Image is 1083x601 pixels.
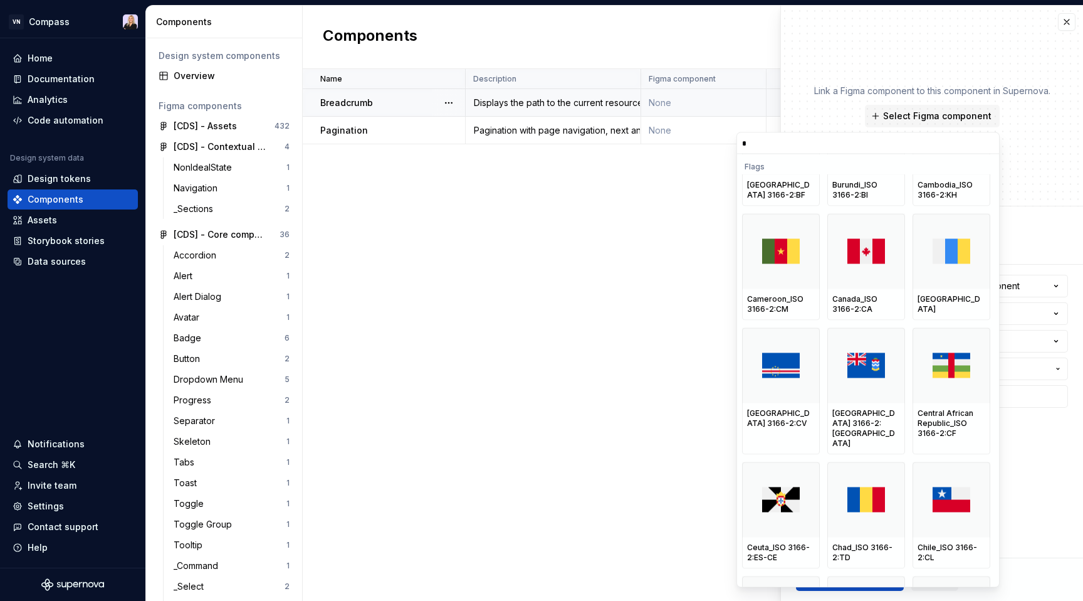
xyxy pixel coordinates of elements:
div: 1 [286,561,290,571]
button: Select Figma component [865,105,1000,127]
div: VN [9,14,24,29]
div: Tooltip [174,539,207,551]
div: [GEOGRAPHIC_DATA] 3166-2:[GEOGRAPHIC_DATA] [832,408,900,449]
div: Separator [174,415,220,427]
button: Help [8,538,138,558]
img: Kristina Gudim [123,14,138,29]
a: NonIdealState1 [169,157,295,178]
a: Navigation1 [169,178,295,198]
div: 1 [286,162,290,173]
div: Design tokens [28,173,91,185]
div: Avatar [174,311,204,324]
div: _Sections [174,203,218,215]
div: Central African Republic_ISO 3166-2:CF [918,408,985,439]
div: 1 [286,312,290,322]
div: Invite team [28,479,76,492]
div: [CDS] - Core components [174,228,267,241]
a: Button2 [169,349,295,369]
a: Settings [8,496,138,516]
div: Burundi_ISO 3166-2:BI [832,180,900,200]
div: [GEOGRAPHIC_DATA] 3166-2:CV [747,408,815,428]
a: Avatar1 [169,307,295,327]
div: Flags [742,154,990,174]
div: Dropdown Menu [174,373,248,386]
div: Alert Dialog [174,290,226,303]
div: Pagination with page navigation, next and previous links. [466,124,640,137]
div: [CDS] - Contextual components [174,141,267,153]
div: Overview [174,70,290,82]
div: 1 [286,478,290,488]
a: Design tokens [8,169,138,189]
td: None [641,89,766,117]
div: Contact support [28,521,98,533]
button: Search ⌘K [8,455,138,475]
h2: Components [323,26,417,48]
div: Figma components [159,100,290,112]
a: Invite team [8,476,138,496]
div: Skeleton [174,435,216,448]
div: Tabs [174,456,199,469]
div: Progress [174,394,216,407]
a: _Sections2 [169,199,295,219]
div: 1 [286,519,290,529]
div: 1 [286,183,290,193]
a: Analytics [8,90,138,110]
a: _Select2 [169,577,295,597]
svg: Supernova Logo [41,578,104,591]
a: Toggle1 [169,494,295,514]
div: Notifications [28,438,85,450]
p: Name [320,74,342,84]
a: Toggle Group1 [169,514,295,535]
div: Chile_ISO 3166-2:CL [918,543,985,563]
a: Storybook stories [8,231,138,251]
a: Data sources [8,252,138,272]
a: Home [8,48,138,68]
div: Search ⌘K [28,459,75,471]
div: 1 [286,457,290,467]
div: Data sources [28,255,86,268]
p: Pagination [320,124,368,137]
a: Toast1 [169,473,295,493]
div: 5 [285,375,290,385]
a: Skeleton1 [169,432,295,452]
div: 36 [280,230,290,240]
a: Badge6 [169,328,295,348]
div: Toggle Group [174,518,237,531]
a: [CDS] - Assets432 [154,116,295,136]
a: Assets [8,210,138,230]
div: _Command [174,560,223,572]
div: 2 [285,204,290,214]
div: 1 [286,437,290,447]
div: Toast [174,477,202,489]
div: Button [174,353,205,365]
div: 1 [286,271,290,281]
a: Alert Dialog1 [169,287,295,307]
button: Contact support [8,517,138,537]
div: Cambodia_ISO 3166-2:KH [918,180,985,200]
div: Storybook stories [28,235,105,247]
button: Notifications [8,434,138,454]
div: Settings [28,500,64,513]
a: [CDS] - Core components36 [154,225,295,245]
div: 1 [286,292,290,302]
div: 6 [285,333,290,343]
div: Badge [174,332,206,344]
div: 2 [285,582,290,592]
a: Components [8,189,138,210]
div: Navigation [174,182,222,194]
a: Dropdown Menu5 [169,370,295,390]
div: Canada_ISO 3166-2:CA [832,294,900,314]
td: None [641,117,766,144]
div: [GEOGRAPHIC_DATA] 3166-2:BF [747,180,815,200]
div: 2 [285,354,290,364]
div: Code automation [28,114,103,127]
div: Design system components [159,50,290,62]
div: 1 [286,499,290,509]
a: [CDS] - Contextual components4 [154,137,295,157]
div: Alert [174,270,197,282]
div: 2 [285,250,290,260]
a: Code automation [8,110,138,130]
div: 432 [275,121,290,131]
div: 1 [286,416,290,426]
